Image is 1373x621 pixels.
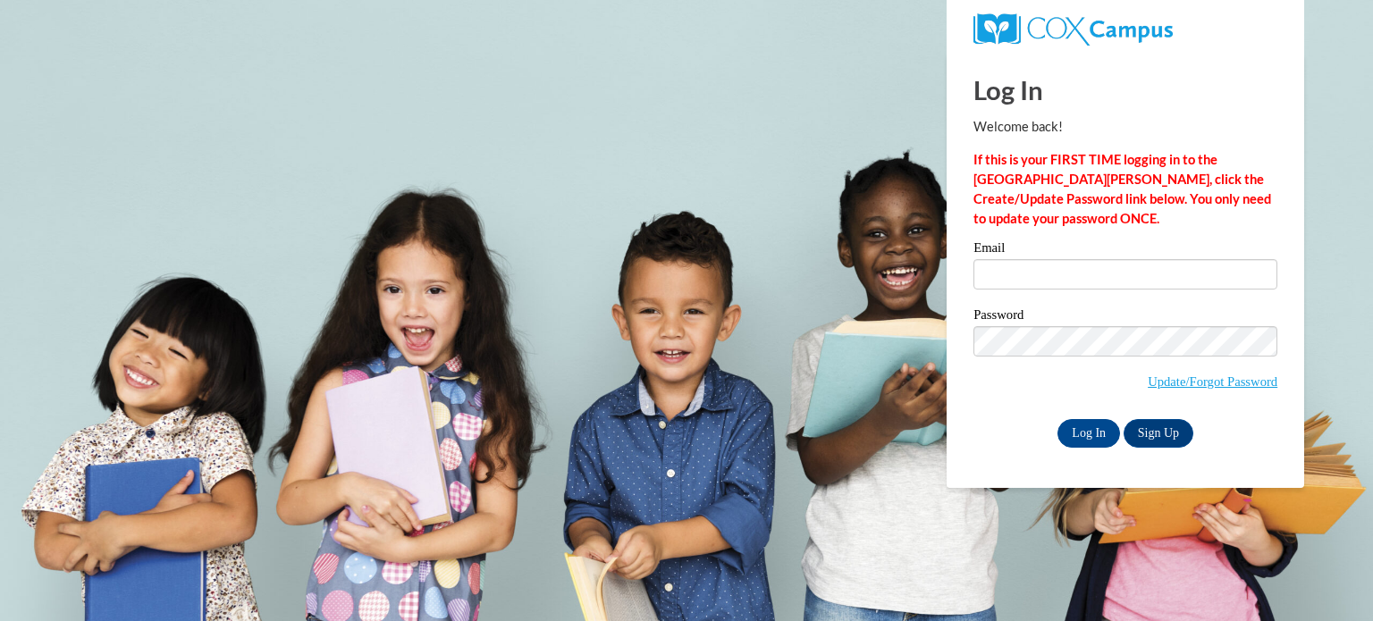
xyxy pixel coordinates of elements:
[973,241,1277,259] label: Email
[973,71,1277,108] h1: Log In
[973,117,1277,137] p: Welcome back!
[1057,419,1120,448] input: Log In
[973,13,1173,46] img: COX Campus
[1124,419,1193,448] a: Sign Up
[973,308,1277,326] label: Password
[973,21,1173,36] a: COX Campus
[1148,374,1277,389] a: Update/Forgot Password
[973,152,1271,226] strong: If this is your FIRST TIME logging in to the [GEOGRAPHIC_DATA][PERSON_NAME], click the Create/Upd...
